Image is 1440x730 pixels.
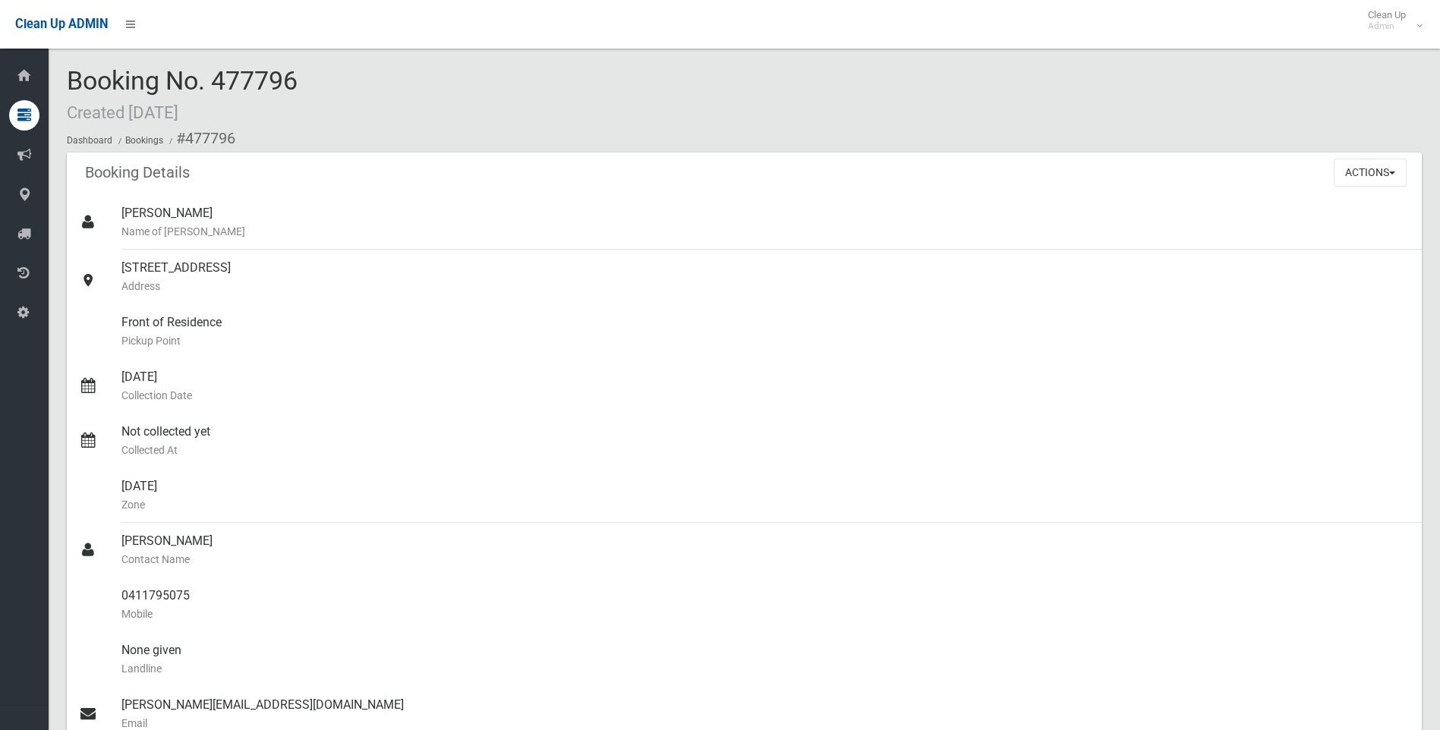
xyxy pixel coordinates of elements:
small: Mobile [121,605,1410,623]
span: Booking No. 477796 [67,65,298,124]
div: [STREET_ADDRESS] [121,250,1410,304]
small: Pickup Point [121,332,1410,350]
span: Clean Up [1360,9,1421,32]
small: Landline [121,659,1410,678]
button: Actions [1334,159,1407,187]
div: [PERSON_NAME] [121,195,1410,250]
small: Zone [121,496,1410,514]
small: Contact Name [121,550,1410,568]
a: Dashboard [67,135,112,146]
small: Admin [1368,20,1406,32]
div: [DATE] [121,359,1410,414]
div: 0411795075 [121,577,1410,632]
small: Created [DATE] [67,102,178,122]
div: [DATE] [121,468,1410,523]
small: Collected At [121,441,1410,459]
header: Booking Details [67,158,208,187]
div: None given [121,632,1410,687]
small: Name of [PERSON_NAME] [121,222,1410,241]
a: Bookings [125,135,163,146]
div: [PERSON_NAME] [121,523,1410,577]
div: Front of Residence [121,304,1410,359]
div: Not collected yet [121,414,1410,468]
small: Address [121,277,1410,295]
small: Collection Date [121,386,1410,404]
span: Clean Up ADMIN [15,17,108,31]
li: #477796 [165,124,235,153]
